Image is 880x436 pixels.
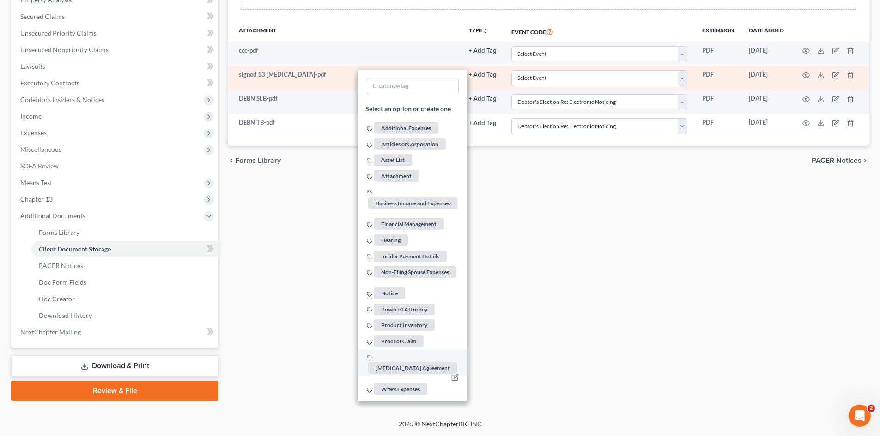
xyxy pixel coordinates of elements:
[228,114,461,138] td: DEBN TB-pdf
[31,307,218,324] a: Download History
[367,78,458,94] input: Create new tag
[695,66,741,90] td: PDF
[374,319,435,331] span: Product Inventory
[367,188,459,207] a: Business Income and Expenses
[39,228,79,236] span: Forms Library
[13,42,218,58] a: Unsecured Nonpriority Claims
[367,352,459,371] a: [MEDICAL_DATA] Agreement
[368,197,457,209] span: Business Income and Expenses
[374,218,444,230] span: Financial Management
[39,295,75,303] span: Doc Creator
[374,335,424,347] span: Proof of Claim
[741,21,791,42] th: Date added
[695,114,741,138] td: PDF
[367,172,420,179] a: Attachment
[374,122,438,134] span: Additional Expenses
[849,405,871,427] iframe: Intercom live chat
[367,268,458,275] a: Non-Filing Spouse Expenses
[469,118,497,127] a: + Add Tag
[367,236,409,244] a: Hearing
[20,195,53,203] span: Chapter 13
[20,96,104,103] span: Codebtors Insiders & Notices
[469,70,497,79] a: + Add Tag
[374,383,427,395] span: Wife's Expenses
[13,8,218,25] a: Secured Claims
[31,224,218,241] a: Forms Library
[741,114,791,138] td: [DATE]
[374,266,456,278] span: Non-Filing Spouse Expenses
[367,220,445,227] a: Financial Management
[367,321,436,328] a: Product Inventory
[20,79,79,87] span: Executory Contracts
[13,25,218,42] a: Unsecured Priority Claims
[31,291,218,307] a: Doc Creator
[367,155,413,163] a: Asset List
[374,154,412,166] span: Asset List
[20,212,85,220] span: Additional Documents
[20,62,45,70] span: Lawsuits
[367,252,448,260] a: Insider Payment Details
[504,21,695,42] th: Event Code
[469,46,497,55] a: + Add Tag
[469,72,497,78] button: + Add Tag
[228,90,461,114] td: DEBN SLB-pdf
[39,262,83,269] span: PACER Notices
[469,96,497,102] button: + Add Tag
[39,311,92,319] span: Download History
[20,179,52,186] span: Means Test
[741,42,791,66] td: [DATE]
[177,419,704,436] div: 2025 © NextChapterBK, INC
[13,324,218,340] a: NextChapter Mailing
[469,94,497,103] a: + Add Tag
[741,66,791,90] td: [DATE]
[741,90,791,114] td: [DATE]
[228,157,235,164] i: chevron_left
[695,42,741,66] td: PDF
[11,355,218,377] a: Download & Print
[228,157,281,164] button: chevron_left Forms Library
[469,120,497,126] button: + Add Tag
[13,75,218,91] a: Executory Contracts
[367,305,436,313] a: Power of Attorney
[862,157,869,164] i: chevron_right
[469,48,497,54] button: + Add Tag
[812,157,862,164] span: PACER Notices
[20,112,42,120] span: Income
[469,28,488,34] button: TYPEunfold_more
[39,278,86,286] span: Doc Form Fields
[228,66,461,90] td: signed 13 [MEDICAL_DATA]-pdf
[13,158,218,174] a: SOFA Review
[228,42,461,66] td: ccc-pdf
[20,12,65,20] span: Secured Claims
[31,257,218,274] a: PACER Notices
[20,145,61,153] span: Miscellaneous
[695,21,741,42] th: Extension
[374,234,408,246] span: Hearing
[374,170,419,182] span: Attachment
[695,90,741,114] td: PDF
[868,405,875,412] span: 2
[367,124,440,131] a: Additional Expenses
[812,157,869,164] button: PACER Notices chevron_right
[367,289,407,297] a: Notice
[482,28,488,34] i: unfold_more
[358,70,467,401] ul: + Add Tag
[20,46,109,54] span: Unsecured Nonpriority Claims
[20,328,81,336] span: NextChapter Mailing
[11,381,218,401] a: Review & File
[235,157,281,164] span: Forms Library
[31,241,218,257] a: Client Document Storage
[13,58,218,75] a: Lawsuits
[374,251,447,262] span: Insider Payment Details
[358,98,467,120] li: Select an option or create one
[20,162,59,170] span: SOFA Review
[31,274,218,291] a: Doc Form Fields
[20,129,47,137] span: Expenses
[374,287,405,299] span: Notice
[374,304,435,315] span: Power of Attorney
[367,140,447,148] a: Articles of Corporation
[367,337,425,345] a: Proof of Claim
[20,29,97,37] span: Unsecured Priority Claims
[374,138,446,150] span: Articles of Corporation
[368,362,457,374] span: [MEDICAL_DATA] Agreement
